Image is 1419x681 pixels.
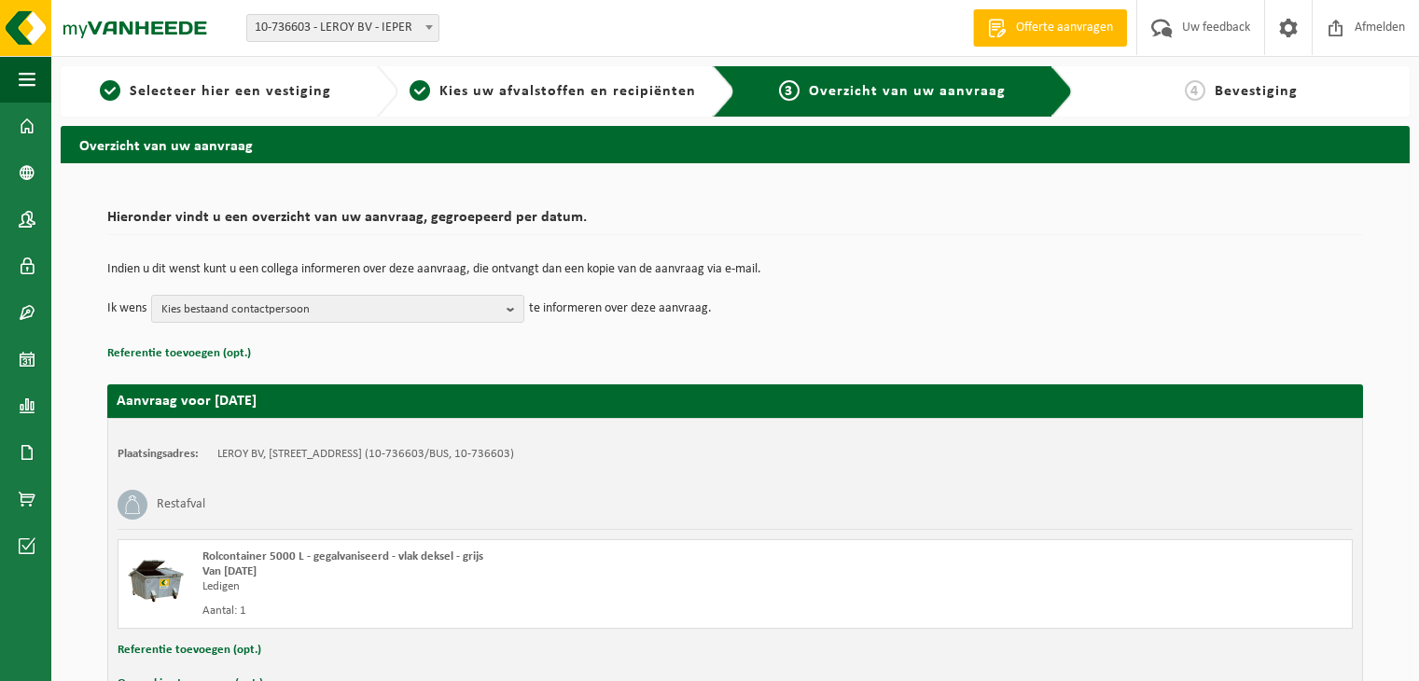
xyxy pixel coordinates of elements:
[247,15,438,41] span: 10-736603 - LEROY BV - IEPER
[118,448,199,460] strong: Plaatsingsadres:
[128,549,184,605] img: WB-5000-GAL-GY-01.png
[117,394,257,409] strong: Aanvraag voor [DATE]
[107,341,251,366] button: Referentie toevoegen (opt.)
[151,295,524,323] button: Kies bestaand contactpersoon
[202,550,483,563] span: Rolcontainer 5000 L - gegalvaniseerd - vlak deksel - grijs
[1011,19,1118,37] span: Offerte aanvragen
[217,447,514,462] td: LEROY BV, [STREET_ADDRESS] (10-736603/BUS, 10-736603)
[130,84,331,99] span: Selecteer hier een vestiging
[100,80,120,101] span: 1
[157,490,205,520] h3: Restafval
[202,565,257,577] strong: Van [DATE]
[161,296,499,324] span: Kies bestaand contactpersoon
[1215,84,1298,99] span: Bevestiging
[246,14,439,42] span: 10-736603 - LEROY BV - IEPER
[1185,80,1205,101] span: 4
[809,84,1006,99] span: Overzicht van uw aanvraag
[439,84,696,99] span: Kies uw afvalstoffen en recipiënten
[107,295,146,323] p: Ik wens
[202,579,810,594] div: Ledigen
[61,126,1410,162] h2: Overzicht van uw aanvraag
[779,80,800,101] span: 3
[70,80,361,103] a: 1Selecteer hier een vestiging
[118,638,261,662] button: Referentie toevoegen (opt.)
[202,604,810,618] div: Aantal: 1
[107,263,1363,276] p: Indien u dit wenst kunt u een collega informeren over deze aanvraag, die ontvangt dan een kopie v...
[973,9,1127,47] a: Offerte aanvragen
[410,80,430,101] span: 2
[408,80,699,103] a: 2Kies uw afvalstoffen en recipiënten
[107,210,1363,235] h2: Hieronder vindt u een overzicht van uw aanvraag, gegroepeerd per datum.
[529,295,712,323] p: te informeren over deze aanvraag.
